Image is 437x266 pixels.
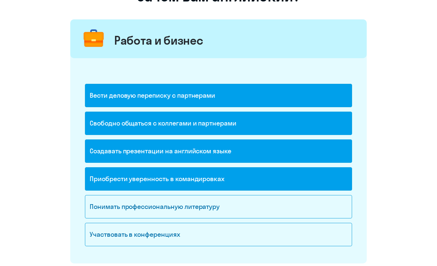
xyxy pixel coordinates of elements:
[114,33,203,48] div: Работа и бизнес
[85,139,352,163] div: Создавать презентации на английском языке
[80,25,107,52] img: briefcase.png
[85,167,352,191] div: Приобрести уверенность в командировках
[85,223,352,246] div: Участвовать в конференциях
[85,84,352,107] div: Вести деловую переписку с партнерами
[85,112,352,135] div: Свободно общаться с коллегами и партнерами
[85,195,352,218] div: Понимать профессиональную литературу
